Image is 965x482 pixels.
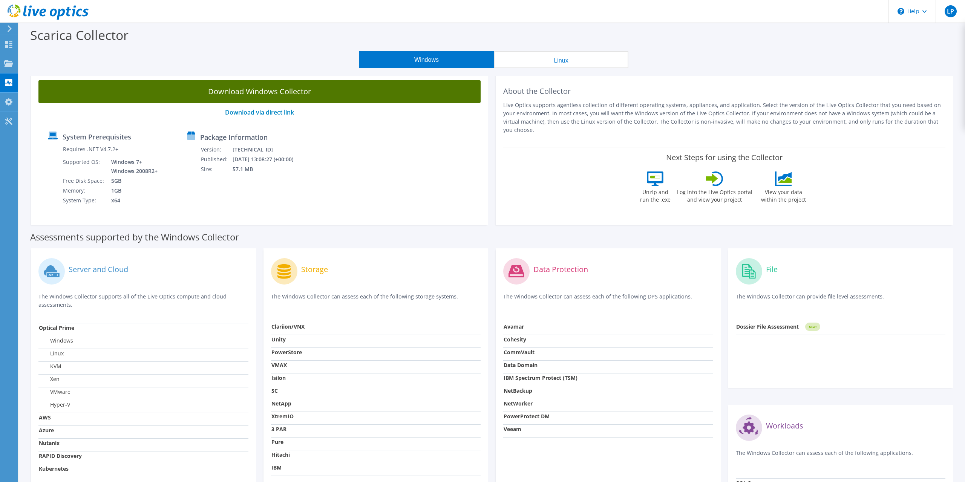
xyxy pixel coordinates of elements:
[30,233,239,241] label: Assessments supported by the Windows Collector
[504,361,538,369] strong: Data Domain
[945,5,957,17] span: LP
[677,186,753,204] label: Log into the Live Optics portal and view your project
[898,8,904,15] svg: \n
[39,363,61,370] label: KVM
[39,324,74,331] strong: Optical Prime
[533,266,588,273] label: Data Protection
[201,155,232,164] td: Published:
[504,425,521,433] strong: Veeam
[39,414,51,421] strong: AWS
[232,164,303,174] td: 57.1 MB
[271,425,286,433] strong: 3 PAR
[271,336,286,343] strong: Unity
[503,101,945,134] p: Live Optics supports agentless collection of different operating systems, appliances, and applica...
[200,133,268,141] label: Package Information
[63,133,131,141] label: System Prerequisites
[504,387,532,394] strong: NetBackup
[504,400,533,407] strong: NetWorker
[201,145,232,155] td: Version:
[736,292,946,308] p: The Windows Collector can provide file level assessments.
[225,108,294,116] a: Download via direct link
[271,323,305,330] strong: Clariion/VNX
[271,387,278,394] strong: SC
[201,164,232,174] td: Size:
[106,186,159,196] td: 1GB
[736,449,946,464] p: The Windows Collector can assess each of the following applications.
[39,350,64,357] label: Linux
[504,349,535,356] strong: CommVault
[39,388,70,396] label: VMware
[38,292,248,309] p: The Windows Collector supports all of the Live Optics compute and cloud assessments.
[63,186,106,196] td: Memory:
[504,413,550,420] strong: PowerProtect DM
[504,374,577,381] strong: IBM Spectrum Protect (TSM)
[809,325,816,329] tspan: NEW!
[106,157,159,176] td: Windows 7+ Windows 2008R2+
[69,266,128,273] label: Server and Cloud
[271,361,287,369] strong: VMAX
[271,464,282,471] strong: IBM
[39,401,70,409] label: Hyper-V
[39,465,69,472] strong: Kubernetes
[271,400,291,407] strong: NetApp
[63,196,106,205] td: System Type:
[39,439,60,447] strong: Nutanix
[39,427,54,434] strong: Azure
[766,266,778,273] label: File
[39,375,60,383] label: Xen
[232,155,303,164] td: [DATE] 13:08:27 (+00:00)
[271,413,294,420] strong: XtremIO
[38,80,481,103] a: Download Windows Collector
[232,145,303,155] td: [TECHNICAL_ID]
[39,452,82,459] strong: RAPID Discovery
[757,186,811,204] label: View your data within the project
[504,336,526,343] strong: Cohesity
[736,323,799,330] strong: Dossier File Assessment
[106,196,159,205] td: x64
[503,292,713,308] p: The Windows Collector can assess each of the following DPS applications.
[666,153,783,162] label: Next Steps for using the Collector
[359,51,494,68] button: Windows
[271,349,302,356] strong: PowerStore
[271,292,481,308] p: The Windows Collector can assess each of the following storage systems.
[63,145,118,153] label: Requires .NET V4.7.2+
[766,422,803,430] label: Workloads
[494,51,628,68] button: Linux
[63,176,106,186] td: Free Disk Space:
[301,266,328,273] label: Storage
[63,157,106,176] td: Supported OS:
[39,337,73,344] label: Windows
[503,87,945,96] h2: About the Collector
[271,451,290,458] strong: Hitachi
[638,186,673,204] label: Unzip and run the .exe
[271,374,286,381] strong: Isilon
[504,323,524,330] strong: Avamar
[106,176,159,186] td: 5GB
[271,438,283,445] strong: Pure
[30,26,129,44] label: Scarica Collector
